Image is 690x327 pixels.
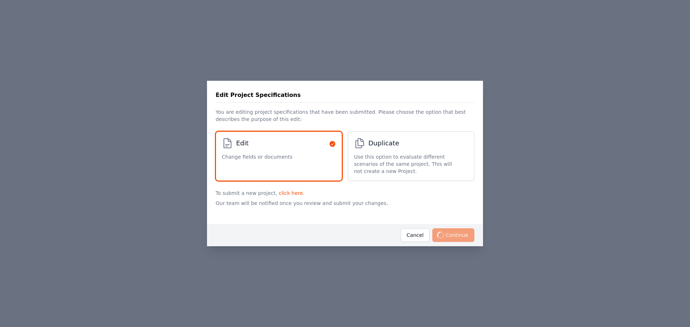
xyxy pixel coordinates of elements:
span: Change fields or documents [222,153,293,160]
span: Continue [432,228,474,242]
a: click here [279,190,303,196]
span: Edit [236,138,249,148]
h3: Edit Project Specifications [216,91,301,99]
p: To submit a new project, . [216,187,474,197]
p: You are editing project specifications that have been submitted. Please choose the option that be... [216,103,474,126]
button: Cancel [401,228,429,242]
p: Our team will be notified once you review and submit your changes. [216,197,474,218]
span: Use this option to evaluate different scenarios of the same project. This will not create a new P... [354,153,461,175]
span: Duplicate [368,138,399,148]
